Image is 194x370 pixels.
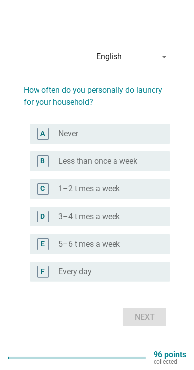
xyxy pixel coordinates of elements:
h2: How often do you personally do laundry for your household? [24,74,170,108]
label: 3–4 times a week [58,212,120,222]
p: collected [154,358,186,365]
div: F [41,267,45,277]
div: A [40,129,45,139]
i: arrow_drop_down [158,51,170,63]
label: Every day [58,267,92,277]
label: 5–6 times a week [58,239,120,249]
label: 1–2 times a week [58,184,120,194]
div: C [40,184,45,194]
label: Never [58,129,78,139]
div: English [96,52,122,61]
div: B [40,156,45,167]
label: Less than once a week [58,156,137,166]
div: D [40,212,45,222]
div: E [41,239,45,250]
p: 96 points [154,351,186,358]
